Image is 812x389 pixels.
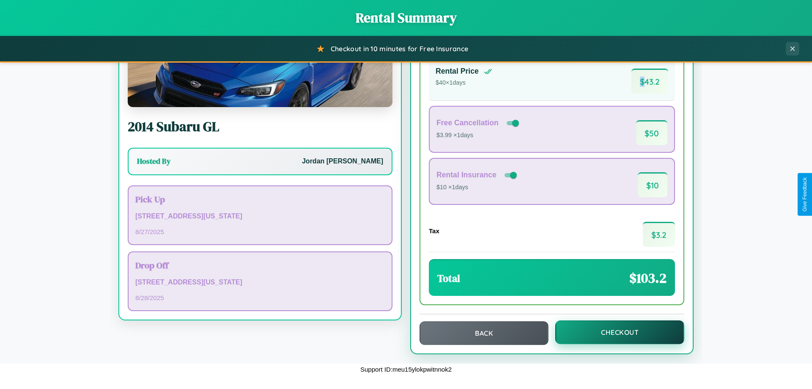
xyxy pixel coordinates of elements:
span: $ 43.2 [631,69,668,94]
h2: 2014 Subaru GL [128,117,392,136]
span: $ 103.2 [629,269,667,287]
h4: Free Cancellation [436,119,499,127]
h3: Total [437,271,460,285]
p: [STREET_ADDRESS][US_STATE] [135,276,385,289]
img: Subaru GL [128,22,392,107]
button: Checkout [555,320,684,344]
p: 8 / 28 / 2025 [135,292,385,303]
span: $ 10 [638,172,667,197]
p: $ 40 × 1 days [436,77,492,88]
h1: Rental Summary [8,8,804,27]
p: [STREET_ADDRESS][US_STATE] [135,210,385,223]
h3: Hosted By [137,156,170,166]
h4: Rental Price [436,67,479,76]
h3: Pick Up [135,193,385,205]
p: 8 / 27 / 2025 [135,226,385,237]
span: $ 3.2 [643,222,675,247]
div: Give Feedback [802,177,808,212]
h4: Tax [429,227,439,235]
span: Checkout in 10 minutes for Free Insurance [331,44,468,53]
p: Jordan [PERSON_NAME] [302,155,383,168]
p: $3.99 × 1 days [436,130,521,141]
span: $ 50 [636,120,667,145]
button: Back [420,321,549,345]
h3: Drop Off [135,259,385,271]
p: $10 × 1 days [436,182,518,193]
h4: Rental Insurance [436,171,497,179]
p: Support ID: meu15ylokpwitnnok2 [360,364,452,375]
